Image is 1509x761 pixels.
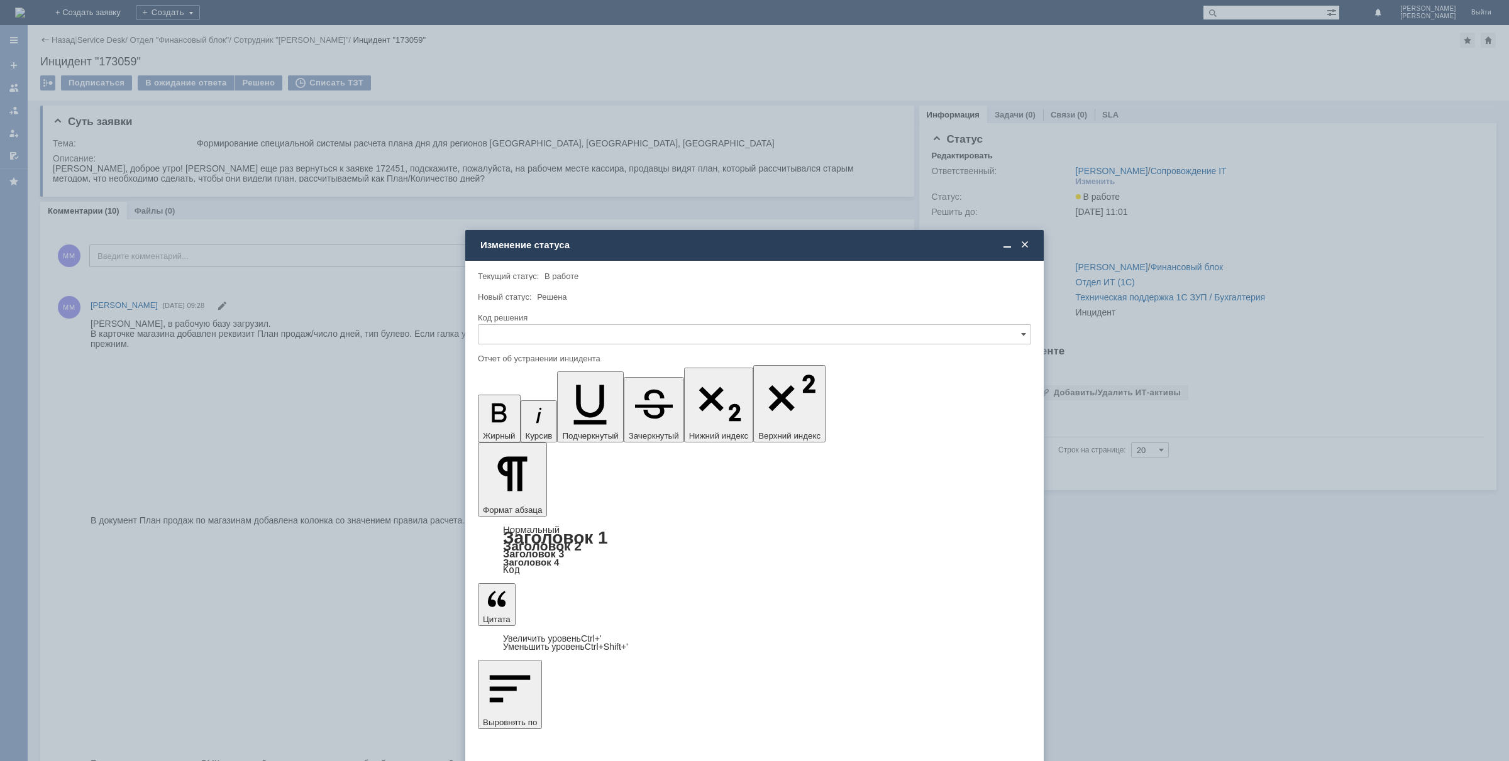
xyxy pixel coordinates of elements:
[478,635,1031,651] div: Цитата
[478,292,532,302] label: Новый статус:
[503,642,628,652] a: Decrease
[483,615,511,624] span: Цитата
[684,368,754,442] button: Нижний индекс
[483,431,516,441] span: Жирный
[483,718,537,727] span: Выровнять по
[521,400,558,442] button: Курсив
[503,528,608,547] a: Заголовок 1
[478,395,521,442] button: Жирный
[503,524,560,535] a: Нормальный
[503,633,602,643] a: Increase
[526,431,553,441] span: Курсив
[562,431,618,441] span: Подчеркнутый
[503,548,564,559] a: Заголовок 3
[478,525,1031,574] div: Формат абзаца
[624,377,684,442] button: Зачеркнутый
[483,505,542,515] span: Формат абзаца
[581,633,602,643] span: Ctrl+'
[478,314,1029,322] div: Код решения
[1001,239,1014,251] span: Свернуть (Ctrl + M)
[1019,239,1031,251] span: Закрыть
[478,271,539,281] label: Текущий статус:
[478,660,542,729] button: Выровнять по
[503,557,559,567] a: Заголовок 4
[478,442,547,517] button: Формат абзаца
[753,365,826,442] button: Верхний индекс
[557,371,623,442] button: Подчеркнутый
[629,431,679,441] span: Зачеркнутый
[585,642,628,652] span: Ctrl+Shift+'
[503,564,520,576] a: Код
[503,539,582,553] a: Заголовок 2
[480,239,1031,251] div: Изменение статуса
[758,431,821,441] span: Верхний индекс
[537,292,567,302] span: Решена
[689,431,749,441] span: Нижний индекс
[544,271,578,281] span: В работе
[478,354,1029,363] div: Отчет об устранении инцидента
[478,583,516,626] button: Цитата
